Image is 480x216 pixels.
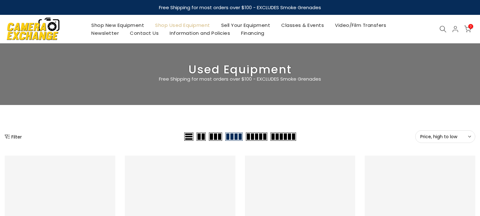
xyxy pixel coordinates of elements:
[216,21,276,29] a: Sell Your Equipment
[150,21,216,29] a: Shop Used Equipment
[122,75,359,83] p: Free Shipping for most orders over $100 - EXCLUDES Smoke Grenades
[464,26,471,33] a: 0
[159,4,321,11] strong: Free Shipping for most orders over $100 - EXCLUDES Smoke Grenades
[164,29,236,37] a: Information and Policies
[420,134,470,139] span: Price, high to low
[415,130,475,143] button: Price, high to low
[236,29,270,37] a: Financing
[5,65,475,74] h3: Used Equipment
[86,29,125,37] a: Newsletter
[125,29,164,37] a: Contact Us
[330,21,392,29] a: Video/Film Transfers
[468,24,473,29] span: 0
[86,21,150,29] a: Shop New Equipment
[276,21,330,29] a: Classes & Events
[5,133,22,140] button: Show filters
